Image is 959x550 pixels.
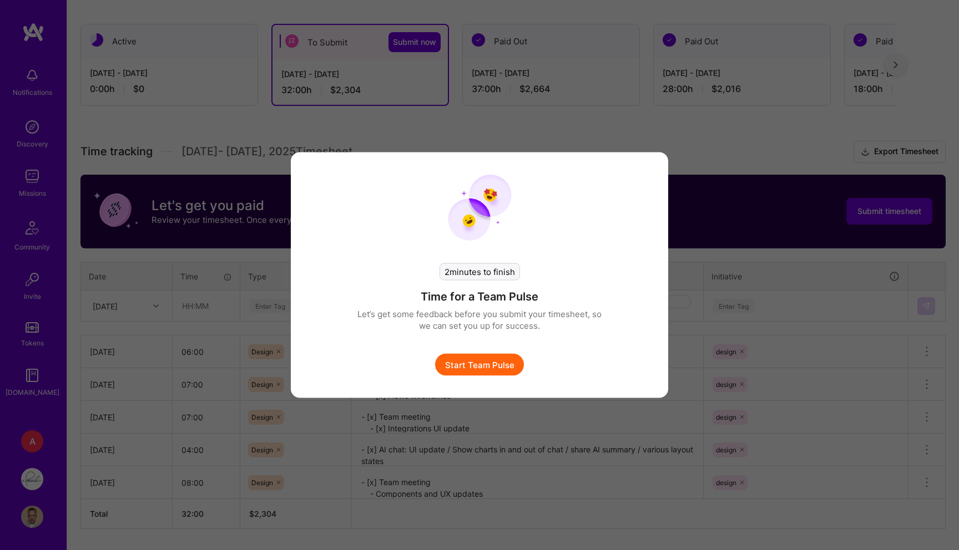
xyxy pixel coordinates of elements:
div: modal [291,152,668,398]
img: team pulse start [448,175,512,241]
p: Let’s get some feedback before you submit your timesheet, so we can set you up for success. [357,308,602,332]
h4: Time for a Team Pulse [421,289,538,304]
div: 2 minutes to finish [440,263,520,281]
button: Start Team Pulse [435,354,524,376]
